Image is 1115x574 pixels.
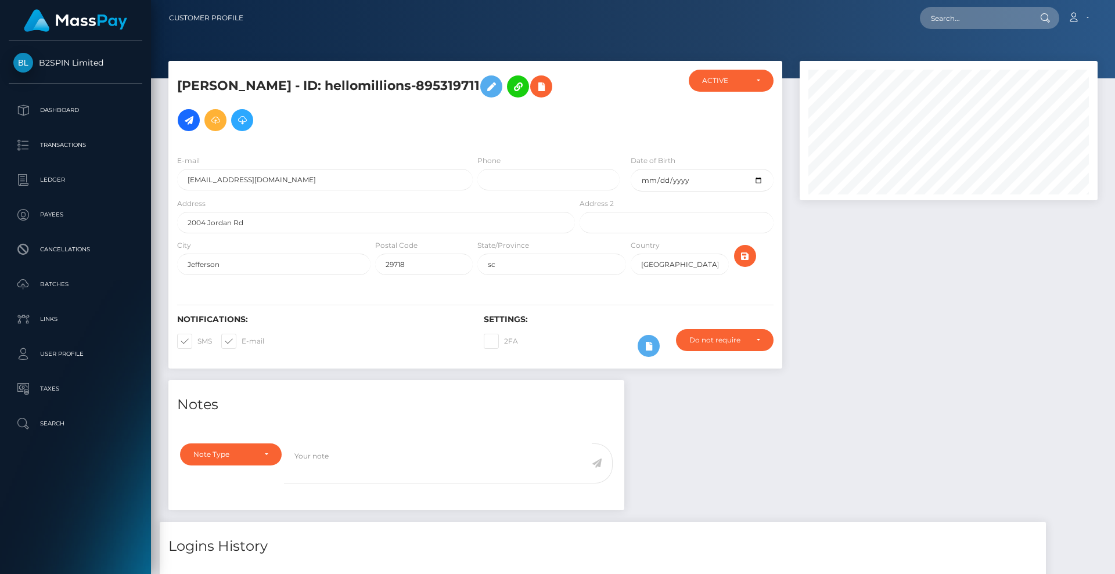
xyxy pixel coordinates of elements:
[676,329,774,351] button: Do not require
[689,70,774,92] button: ACTIVE
[13,380,138,398] p: Taxes
[177,198,206,209] label: Address
[477,156,501,166] label: Phone
[702,76,747,85] div: ACTIVE
[580,198,614,209] label: Address 2
[177,395,616,415] h4: Notes
[9,96,142,125] a: Dashboard
[9,374,142,403] a: Taxes
[9,165,142,194] a: Ledger
[484,315,773,324] h6: Settings:
[178,109,200,131] a: Initiate Payout
[177,240,191,251] label: City
[9,340,142,369] a: User Profile
[13,136,138,154] p: Transactions
[9,57,142,68] span: B2SPIN Limited
[180,443,282,465] button: Note Type
[177,334,212,349] label: SMS
[13,415,138,432] p: Search
[631,156,675,166] label: Date of Birth
[13,241,138,258] p: Cancellations
[9,200,142,229] a: Payees
[689,335,747,345] div: Do not require
[631,240,660,251] label: Country
[221,334,264,349] label: E-mail
[13,206,138,223] p: Payees
[9,305,142,334] a: Links
[477,240,529,251] label: State/Province
[13,171,138,189] p: Ledger
[9,235,142,264] a: Cancellations
[177,315,466,324] h6: Notifications:
[24,9,127,32] img: MassPay Logo
[13,102,138,119] p: Dashboard
[13,345,138,363] p: User Profile
[177,70,569,137] h5: [PERSON_NAME] - ID: hellomillions-895319711
[169,6,243,30] a: Customer Profile
[168,536,1037,557] h4: Logins History
[920,7,1029,29] input: Search...
[13,53,33,73] img: B2SPIN Limited
[193,450,255,459] div: Note Type
[9,131,142,160] a: Transactions
[375,240,418,251] label: Postal Code
[177,156,200,166] label: E-mail
[9,270,142,299] a: Batches
[13,311,138,328] p: Links
[13,276,138,293] p: Batches
[484,334,518,349] label: 2FA
[9,409,142,438] a: Search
